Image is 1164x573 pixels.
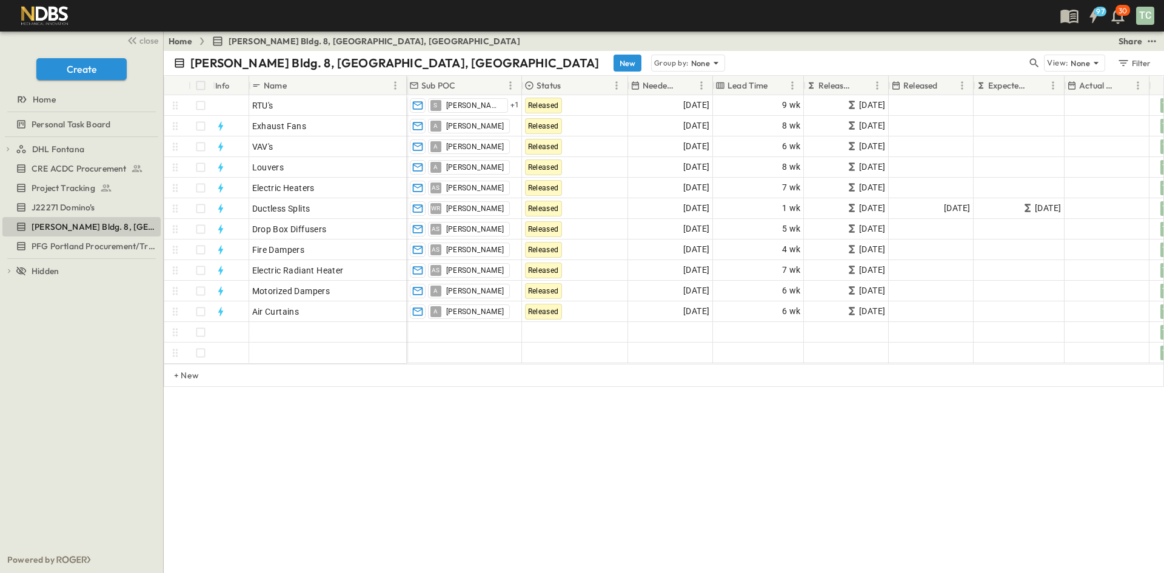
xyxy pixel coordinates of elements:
button: Sort [940,79,953,92]
a: DHL Fontana [16,141,158,158]
div: PFG Portland Procurement/Trackingtest [2,236,161,256]
span: 6 wk [782,284,801,298]
span: Released [528,142,559,151]
p: Release By [818,79,854,92]
a: [PERSON_NAME] Bldg. 8, [GEOGRAPHIC_DATA], [GEOGRAPHIC_DATA] [2,218,158,235]
span: Released [528,101,559,110]
span: AS [432,187,440,188]
button: Menu [1046,78,1060,93]
p: None [691,57,711,69]
span: 9 wk [782,98,801,112]
p: + New [174,369,181,381]
span: CRE ACDC Procurement [32,163,126,175]
span: 5 wk [782,222,801,236]
a: Personal Task Board [2,116,158,133]
span: Exhaust Fans [252,120,307,132]
p: Sub POC [421,79,455,92]
span: RTU's [252,99,273,112]
span: [PERSON_NAME] [446,307,504,317]
span: [DATE] [859,119,885,133]
span: Drop Box Diffusers [252,223,327,235]
span: WR [431,208,441,209]
div: CRE ACDC Procurementtest [2,159,161,178]
span: [DATE] [683,284,709,298]
span: [DATE] [683,119,709,133]
div: Project Trackingtest [2,178,161,198]
span: Hidden [32,265,59,277]
span: 8 wk [782,119,801,133]
button: Menu [694,78,709,93]
span: Released [528,184,559,192]
p: Lead Time [727,79,768,92]
p: Needed Onsite [643,79,678,92]
p: Actual Arrival [1079,79,1115,92]
span: A [433,290,438,291]
span: [DATE] [683,243,709,256]
span: [PERSON_NAME] [446,101,503,110]
span: [PERSON_NAME] [446,224,504,234]
span: Released [528,266,559,275]
button: Menu [785,78,800,93]
span: [DATE] [859,263,885,277]
span: 7 wk [782,263,801,277]
span: [DATE] [859,139,885,153]
button: Sort [289,79,303,92]
span: Released [528,225,559,233]
button: New [614,55,641,72]
button: Sort [771,79,784,92]
span: 6 wk [782,304,801,318]
button: Sort [1032,79,1046,92]
span: 7 wk [782,181,801,195]
span: 8 wk [782,160,801,174]
h6: 97 [1096,7,1105,16]
span: [DATE] [859,284,885,298]
button: Menu [503,78,518,93]
span: [PERSON_NAME] [446,245,504,255]
span: Released [528,307,559,316]
div: Personal Task Boardtest [2,115,161,134]
nav: breadcrumbs [169,35,527,47]
button: Filter [1112,55,1154,72]
button: Sort [857,79,870,92]
span: [DATE] [859,222,885,236]
button: Sort [458,79,471,92]
span: [PERSON_NAME] [446,142,504,152]
p: Expected Arrival [988,79,1030,92]
span: VAV's [252,141,273,153]
span: + 1 [510,99,520,112]
span: [DATE] [683,304,709,318]
span: A [433,146,438,147]
div: J22271 Domino'stest [2,198,161,217]
span: close [139,35,158,47]
button: Sort [563,79,577,92]
div: DHL Fontanatest [2,139,161,159]
a: CRE ACDC Procurement [2,160,158,177]
span: Project Tracking [32,182,95,194]
span: [PERSON_NAME] [446,183,504,193]
button: close [122,32,161,49]
a: Home [2,91,158,108]
span: Released [528,204,559,213]
img: 21e55f6baeff125b30a45465d0e70b50eae5a7d0cf88fa6f7f5a0c3ff4ea74cb.png [15,3,75,28]
span: [DATE] [683,98,709,112]
p: Released [903,79,937,92]
button: Menu [870,78,885,93]
button: test [1145,34,1159,49]
span: [DATE] [859,98,885,112]
p: None [1071,57,1090,69]
span: [DATE] [859,243,885,256]
span: Electric Heaters [252,182,315,194]
span: 4 wk [782,243,801,256]
div: Share [1119,35,1142,47]
a: Project Tracking [2,179,158,196]
span: [DATE] [683,263,709,277]
span: [DATE] [683,201,709,215]
span: [DATE] [683,222,709,236]
span: Fire Dampers [252,244,305,256]
span: [PERSON_NAME] [446,266,504,275]
p: [PERSON_NAME] Bldg. 8, [GEOGRAPHIC_DATA], [GEOGRAPHIC_DATA] [190,55,599,72]
p: Name [264,79,287,92]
